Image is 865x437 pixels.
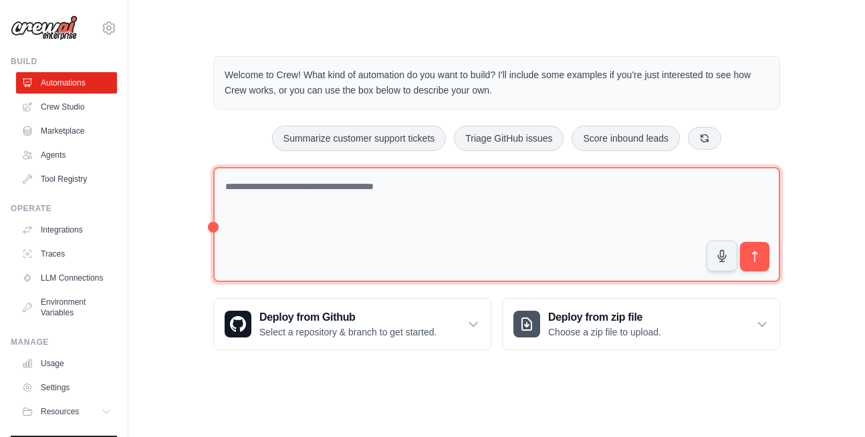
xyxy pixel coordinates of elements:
iframe: Chat Widget [798,373,865,437]
h3: Deploy from Github [259,309,437,325]
a: Integrations [16,219,117,241]
div: Manage [11,337,117,347]
h3: Deploy from zip file [548,309,661,325]
img: Logo [11,15,78,41]
button: Triage GitHub issues [454,126,564,151]
p: Welcome to Crew! What kind of automation do you want to build? I'll include some examples if you'... [225,67,769,98]
a: Agents [16,144,117,166]
a: Settings [16,377,117,398]
a: Marketplace [16,120,117,142]
a: Crew Studio [16,96,117,118]
button: Resources [16,401,117,422]
span: Resources [41,406,79,417]
a: Automations [16,72,117,94]
p: Choose a zip file to upload. [548,325,661,339]
p: Select a repository & branch to get started. [259,325,437,339]
button: Score inbound leads [572,126,680,151]
div: Operate [11,203,117,214]
button: Summarize customer support tickets [272,126,446,151]
div: Build [11,56,117,67]
a: Environment Variables [16,291,117,323]
a: Usage [16,353,117,374]
a: Traces [16,243,117,265]
a: Tool Registry [16,168,117,190]
a: LLM Connections [16,267,117,289]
